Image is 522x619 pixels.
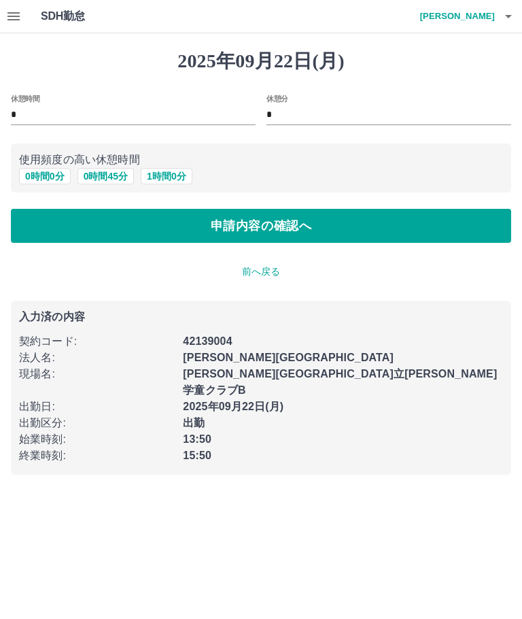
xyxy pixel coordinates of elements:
[19,448,175,464] p: 終業時刻 :
[19,312,503,322] p: 入力済の内容
[11,50,511,73] h1: 2025年09月22日(月)
[183,433,211,445] b: 13:50
[19,431,175,448] p: 始業時刻 :
[19,333,175,350] p: 契約コード :
[183,450,211,461] b: 15:50
[19,415,175,431] p: 出勤区分 :
[183,401,283,412] b: 2025年09月22日(月)
[11,265,511,279] p: 前へ戻る
[11,209,511,243] button: 申請内容の確認へ
[11,93,39,103] label: 休憩時間
[19,399,175,415] p: 出勤日 :
[19,366,175,382] p: 現場名 :
[19,152,503,168] p: 使用頻度の高い休憩時間
[183,417,205,429] b: 出勤
[141,168,192,184] button: 1時間0分
[19,168,71,184] button: 0時間0分
[77,168,134,184] button: 0時間45分
[183,352,394,363] b: [PERSON_NAME][GEOGRAPHIC_DATA]
[19,350,175,366] p: 法人名 :
[183,368,497,396] b: [PERSON_NAME][GEOGRAPHIC_DATA]立[PERSON_NAME]学童クラブB
[183,335,232,347] b: 42139004
[266,93,288,103] label: 休憩分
